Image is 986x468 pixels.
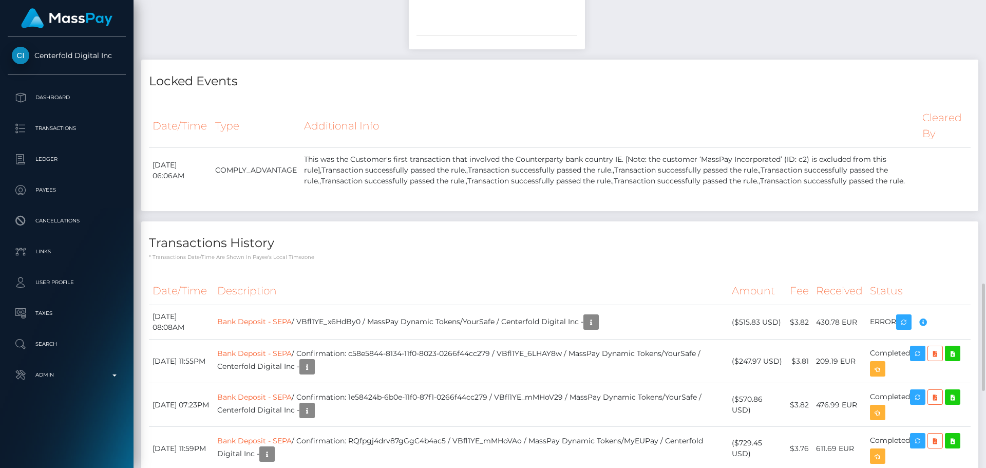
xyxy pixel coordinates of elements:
[8,51,126,60] span: Centerfold Digital Inc
[12,47,29,64] img: Centerfold Digital Inc
[12,306,122,321] p: Taxes
[12,121,122,136] p: Transactions
[21,8,112,28] img: MassPay Logo
[12,244,122,259] p: Links
[12,275,122,290] p: User Profile
[12,152,122,167] p: Ledger
[12,367,122,383] p: Admin
[12,182,122,198] p: Payees
[12,90,122,105] p: Dashboard
[12,213,122,229] p: Cancellations
[12,336,122,352] p: Search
